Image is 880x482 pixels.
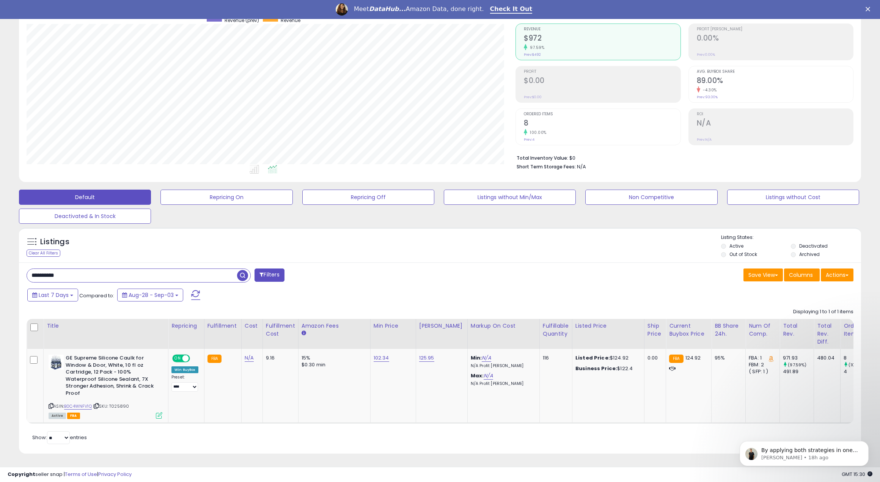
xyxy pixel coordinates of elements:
[471,322,536,330] div: Markup on Cost
[743,268,783,281] button: Save View
[844,355,874,361] div: 8
[47,322,165,330] div: Title
[729,251,757,257] label: Out of Stock
[98,471,132,478] a: Privacy Policy
[697,137,712,142] small: Prev: N/A
[171,322,201,330] div: Repricing
[49,355,64,370] img: 51AvWAAy9fL._SL40_.jpg
[784,268,820,281] button: Columns
[799,251,820,257] label: Archived
[524,119,680,129] h2: 8
[517,153,848,162] li: $0
[789,271,813,279] span: Columns
[302,322,367,330] div: Amazon Fees
[721,234,861,241] p: Listing States:
[647,322,663,338] div: Ship Price
[524,95,542,99] small: Prev: $0.00
[27,250,60,257] div: Clear All Filters
[517,155,568,161] b: Total Inventory Value:
[543,322,569,338] div: Fulfillable Quantity
[19,209,151,224] button: Deactivated & In Stock
[669,322,708,338] div: Current Buybox Price
[374,354,389,362] a: 102.34
[575,354,610,361] b: Listed Price:
[697,27,853,31] span: Profit [PERSON_NAME]
[729,243,743,249] label: Active
[79,292,114,299] span: Compared to:
[129,291,174,299] span: Aug-28 - Sep-03
[866,7,873,11] div: Close
[575,365,617,372] b: Business Price:
[66,355,158,399] b: GE Supreme Silicone Caulk for Window & Door, White, 10 fl oz Cartridge, 12 Pack - 100% Waterproof...
[524,70,680,74] span: Profit
[697,112,853,116] span: ROI
[669,355,683,363] small: FBA
[302,361,365,368] div: $0.30 min
[697,34,853,44] h2: 0.00%
[799,243,828,249] label: Deactivated
[302,190,434,205] button: Repricing Off
[749,322,776,338] div: Num of Comp.
[697,70,853,74] span: Avg. Buybox Share
[524,34,680,44] h2: $972
[728,425,880,478] iframe: Intercom notifications message
[585,190,717,205] button: Non Competitive
[482,354,491,362] a: N/A
[354,5,484,13] div: Meet Amazon Data, done right.
[471,354,482,361] b: Min:
[19,190,151,205] button: Default
[490,5,533,14] a: Check It Out
[302,355,365,361] div: 15%
[444,190,576,205] button: Listings without Min/Max
[524,137,534,142] small: Prev: 4
[281,17,300,24] span: Revenue
[783,355,814,361] div: 971.93
[524,76,680,86] h2: $0.00
[8,471,132,478] div: seller snap | |
[783,368,814,375] div: 491.89
[527,130,547,135] small: 100.00%
[471,381,534,386] p: N/A Profit [PERSON_NAME]
[171,375,198,392] div: Preset:
[419,354,434,362] a: 125.95
[697,95,718,99] small: Prev: 93.00%
[793,308,853,316] div: Displaying 1 to 1 of 1 items
[49,413,66,419] span: All listings currently available for purchase on Amazon
[783,322,811,338] div: Total Rev.
[245,322,259,330] div: Cost
[749,368,774,375] div: ( SFP: 1 )
[817,355,834,361] div: 480.04
[160,190,292,205] button: Repricing On
[697,119,853,129] h2: N/A
[266,322,295,338] div: Fulfillment Cost
[369,5,406,13] i: DataHub...
[173,355,182,362] span: ON
[849,362,864,368] small: (100%)
[64,403,92,410] a: B0C4WNFV1Q
[302,330,306,337] small: Amazon Fees.
[49,355,162,418] div: ASIN:
[577,163,586,170] span: N/A
[788,362,806,368] small: (97.59%)
[527,45,544,50] small: 97.59%
[189,355,201,362] span: OFF
[715,322,742,338] div: BB Share 24h.
[517,163,576,170] b: Short Term Storage Fees:
[40,237,69,247] h5: Listings
[171,366,198,373] div: Win BuyBox
[727,190,859,205] button: Listings without Cost
[471,363,534,369] p: N/A Profit [PERSON_NAME]
[336,3,348,16] img: Profile image for Georgie
[484,372,493,380] a: N/A
[207,355,222,363] small: FBA
[697,76,853,86] h2: 89.00%
[65,471,97,478] a: Terms of Use
[419,322,464,330] div: [PERSON_NAME]
[374,322,413,330] div: Min Price
[8,471,35,478] strong: Copyright
[225,17,259,24] span: Revenue (prev)
[749,355,774,361] div: FBA: 1
[647,355,660,361] div: 0.00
